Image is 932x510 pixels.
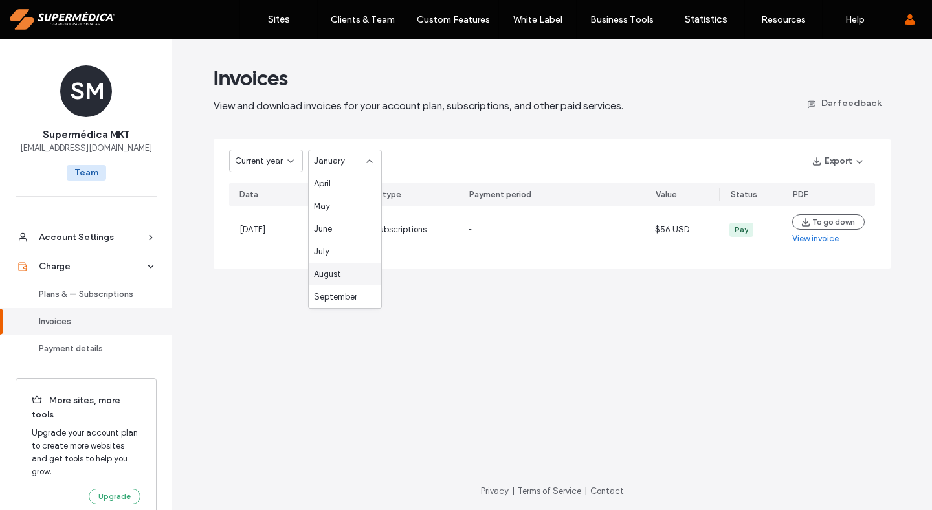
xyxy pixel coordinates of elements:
[825,155,852,166] font: Export
[214,100,623,112] font: View and download invoices for your account plan, subscriptions, and other paid services.
[268,14,290,25] label: Sites
[314,179,331,188] font: April
[70,77,103,105] font: SM
[314,247,329,256] font: July
[656,190,677,199] font: Value
[821,98,882,109] font: Dar feedback
[314,292,357,302] font: September
[314,156,345,166] font: January
[39,261,71,272] font: Charge
[39,232,114,243] font: Account Settings
[812,217,855,227] font: To go down
[331,14,395,25] font: Clients & Team
[793,190,808,199] font: PDF
[685,14,727,25] font: Statistics
[513,14,562,25] label: White Label
[468,225,472,234] font: -
[845,14,865,25] font: Help
[792,234,839,243] font: View invoice
[655,225,689,234] font: $56 USD
[89,489,140,504] button: Upgrade
[43,128,129,140] font: Supermédica MKT
[239,225,265,234] font: [DATE]
[314,201,330,211] font: May
[796,93,891,113] button: Dar feedback
[239,190,258,199] font: Data
[235,156,283,166] font: Current year
[481,486,509,496] a: Privacy
[39,344,103,353] font: Payment details
[314,269,341,279] font: August
[30,9,56,21] span: Help
[214,65,288,92] font: Invoices
[98,491,131,501] font: Upgrade
[584,486,587,496] font: |
[518,486,581,496] a: Terms of Service
[761,14,806,25] font: Resources
[20,143,152,153] font: [EMAIL_ADDRESS][DOMAIN_NAME]
[792,214,865,230] button: To go down
[32,428,138,476] font: Upgrade your account plan to create more websites and get tools to help you grow.
[343,225,427,234] font: Monthly subscriptions
[32,395,120,420] font: More sites, more tools
[731,190,757,199] font: Status
[74,167,98,178] font: Team
[39,289,133,299] font: Plans & — Subscriptions
[417,14,490,25] font: Custom Features
[590,486,624,496] a: Contact
[314,224,332,234] font: June
[39,316,71,326] font: Invoices
[735,225,748,234] font: Pay
[590,14,654,25] font: Business Tools
[469,190,531,199] font: Payment period
[512,486,515,496] font: |
[801,151,875,172] button: Export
